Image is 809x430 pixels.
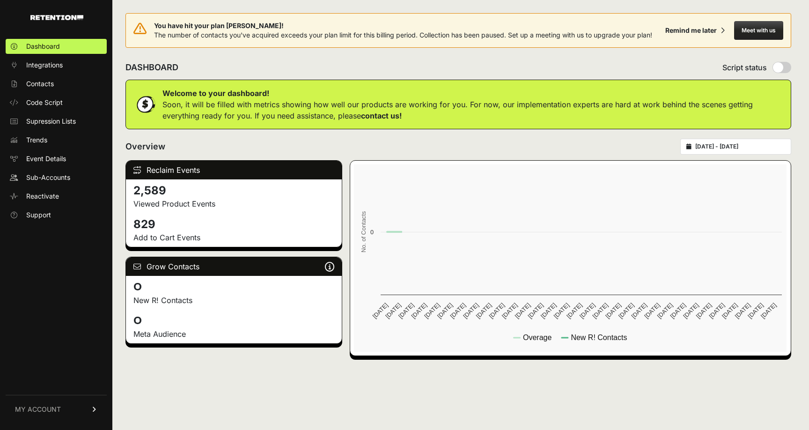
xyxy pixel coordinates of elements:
text: [DATE] [475,302,493,320]
text: [DATE] [708,302,726,320]
h4: 0 [133,313,334,328]
span: Script status [722,62,767,73]
span: MY ACCOUNT [15,405,61,414]
text: [DATE] [578,302,596,320]
a: contact us! [361,111,402,120]
text: [DATE] [656,302,674,320]
span: Supression Lists [26,117,76,126]
div: Remind me later [665,26,717,35]
span: Event Details [26,154,66,163]
text: Overage [523,334,552,341]
span: Reactivate [26,192,59,201]
span: Sub-Accounts [26,173,70,182]
p: Soon, it will be filled with metrics showing how well our products are working for you. For now, ... [162,99,783,121]
a: Support [6,208,107,222]
text: [DATE] [527,302,545,320]
text: [DATE] [643,302,662,320]
p: Add to Cart Events [133,232,334,243]
text: [DATE] [759,302,778,320]
a: MY ACCOUNT [6,395,107,423]
text: [DATE] [500,302,519,320]
span: Support [26,210,51,220]
a: Integrations [6,58,107,73]
text: [DATE] [384,302,403,320]
span: You have hit your plan [PERSON_NAME]! [154,21,652,30]
text: [DATE] [436,302,454,320]
text: [DATE] [721,302,739,320]
text: [DATE] [734,302,752,320]
button: Meet with us [734,21,783,40]
h4: 829 [133,217,334,232]
a: Code Script [6,95,107,110]
text: [DATE] [630,302,648,320]
h4: 2,589 [133,183,334,198]
text: [DATE] [566,302,584,320]
a: Reactivate [6,189,107,204]
div: Reclaim Events [126,161,342,179]
p: New R! Contacts [133,295,334,306]
text: [DATE] [669,302,687,320]
text: [DATE] [682,302,700,320]
text: [DATE] [617,302,635,320]
a: Dashboard [6,39,107,54]
a: Supression Lists [6,114,107,129]
text: No. of Contacts [360,211,367,252]
text: [DATE] [371,302,390,320]
span: Trends [26,135,47,145]
span: Dashboard [26,42,60,51]
text: [DATE] [462,302,480,320]
text: [DATE] [488,302,506,320]
img: Retention.com [30,15,83,20]
h2: Overview [125,140,165,153]
a: Sub-Accounts [6,170,107,185]
text: [DATE] [449,302,467,320]
h2: DASHBOARD [125,61,178,74]
text: [DATE] [604,302,623,320]
text: [DATE] [539,302,558,320]
text: [DATE] [397,302,415,320]
p: Viewed Product Events [133,198,334,209]
strong: Welcome to your dashboard! [162,89,269,98]
span: The number of contacts you've acquired exceeds your plan limit for this billing period. Collectio... [154,31,652,39]
text: 0 [370,229,374,236]
div: Grow Contacts [126,257,342,276]
img: dollar-coin-05c43ed7efb7bc0c12610022525b4bbbb207c7efeef5aecc26f025e68dcafac9.png [133,93,157,116]
div: Meta Audience [133,328,334,340]
span: Integrations [26,60,63,70]
text: [DATE] [410,302,428,320]
text: [DATE] [552,302,571,320]
a: Contacts [6,76,107,91]
a: Event Details [6,151,107,166]
text: [DATE] [591,302,610,320]
text: [DATE] [747,302,765,320]
text: [DATE] [514,302,532,320]
a: Trends [6,133,107,148]
text: [DATE] [423,302,441,320]
button: Remind me later [662,22,728,39]
text: [DATE] [695,302,713,320]
span: Code Script [26,98,63,107]
text: New R! Contacts [571,334,627,341]
span: Contacts [26,79,54,89]
h4: 0 [133,280,334,295]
